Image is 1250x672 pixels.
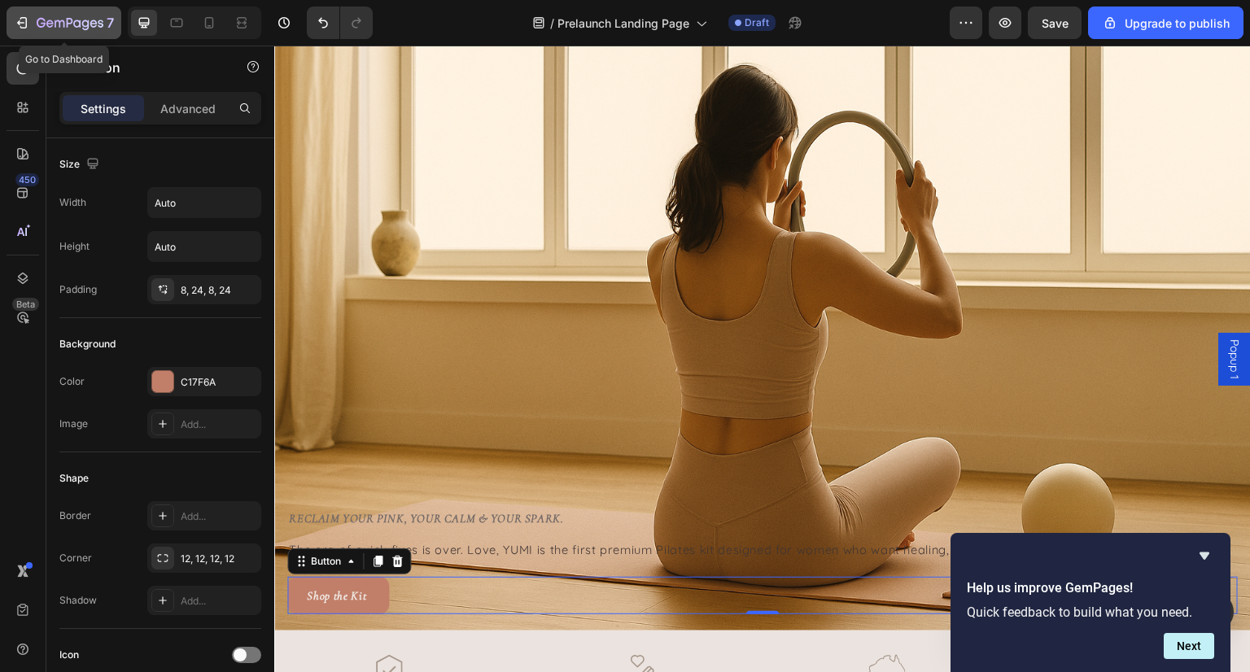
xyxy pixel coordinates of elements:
div: Upgrade to publish [1102,15,1230,32]
div: Image [59,417,88,431]
div: 450 [15,173,39,186]
div: Add... [181,594,257,609]
div: 12, 12, 12, 12 [181,552,257,566]
strong: Shop the Kit [33,543,92,557]
input: Auto [148,188,260,217]
p: Advanced [160,100,216,117]
div: Add... [181,417,257,432]
div: Help us improve GemPages! [967,546,1214,659]
img: gempages_579746943115199236-9b70fc0c-717e-438a-9f4b-c99976880b4c.svg [323,585,404,666]
div: Size [59,154,103,176]
div: Undo/Redo [307,7,373,39]
span: The era of quick fixes is over. Love, YUMI is the first premium Pilates kit designed for women wh... [15,496,741,512]
div: Height [59,239,90,254]
div: Shadow [59,593,97,608]
h2: Help us improve GemPages! [967,578,1214,598]
p: Settings [81,100,126,117]
span: Prelaunch Landing Page [557,15,689,32]
img: gempages_579746943115199236-a32698af-301a-4464-b582-a9b936a21df4.svg [74,585,155,666]
span: Save [1042,16,1069,30]
div: Icon [59,648,79,662]
p: 7 [107,13,114,33]
div: Corner [59,551,92,565]
div: 8, 24, 8, 24 [181,283,257,298]
button: Next question [1164,633,1214,659]
div: Background [59,337,116,351]
div: Border [59,508,91,523]
button: Upgrade to publish [1088,7,1243,39]
div: Add... [181,509,257,524]
span: / [550,15,554,32]
p: Button [79,58,217,77]
img: gempages_579746943115199236-1f200226-f012-4236-8c18-b05204455299.svg [572,585,653,666]
div: Color [59,374,85,389]
img: gempages_579746943115199236-cf3f4b21-bb8c-49c4-8a98-0a7566701944.svg [821,585,903,666]
div: Beta [12,298,39,311]
button: <p><span style="font-size:11.0pt;"><strong>Shop the Kit</strong></span></p> [13,531,115,569]
span: Draft [745,15,769,30]
div: Button [33,508,70,523]
div: Padding [59,282,97,297]
div: Shape [59,471,89,486]
button: 7 [7,7,121,39]
div: Width [59,195,86,210]
iframe: Design area [274,46,1250,672]
button: Hide survey [1195,546,1214,565]
p: Quick feedback to build what you need. [967,604,1214,620]
button: Save [1028,7,1082,39]
div: C17F6A [181,375,257,390]
span: reclaim your pink, your calm & YOUR Spark. [15,465,289,480]
span: Popup 1 [952,294,968,334]
input: Auto [148,232,260,261]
